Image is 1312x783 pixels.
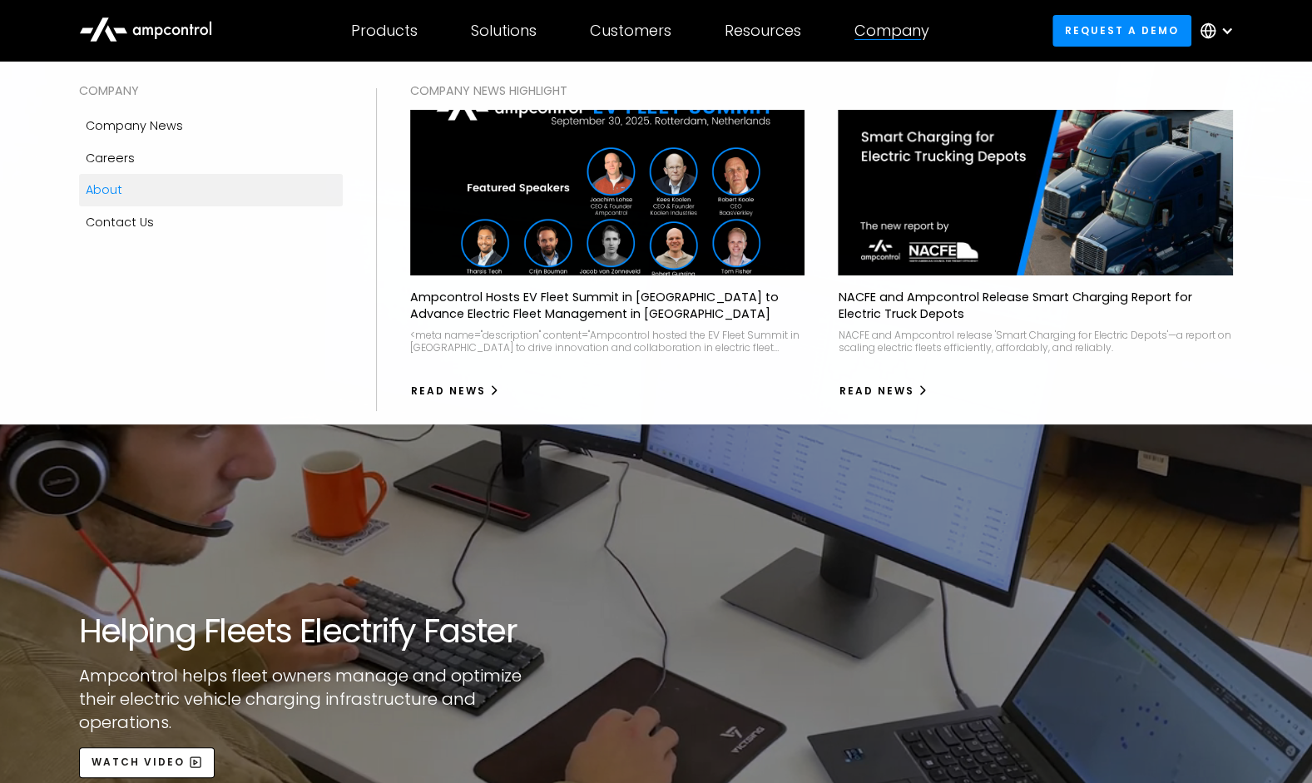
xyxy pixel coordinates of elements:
[838,289,1233,322] p: NACFE and Ampcontrol Release Smart Charging Report for Electric Truck Depots
[590,22,671,40] div: Customers
[410,378,501,404] a: Read News
[1052,15,1192,46] a: Request a demo
[79,206,343,238] a: Contact Us
[86,181,122,199] div: About
[410,289,805,322] p: Ampcontrol Hosts EV Fleet Summit in [GEOGRAPHIC_DATA] to Advance Electric Fleet Management in [GE...
[86,213,154,231] div: Contact Us
[838,378,928,404] a: Read News
[854,22,929,40] div: Company
[86,116,183,135] div: Company news
[79,142,343,174] a: Careers
[351,22,418,40] div: Products
[79,110,343,141] a: Company news
[725,22,801,40] div: Resources
[79,174,343,206] a: About
[411,384,486,399] div: Read News
[839,384,913,399] div: Read News
[410,82,1234,100] div: COMPANY NEWS Highlight
[86,149,135,167] div: Careers
[471,22,537,40] div: Solutions
[410,329,805,354] div: <meta name="description" content="Ampcontrol hosted the EV Fleet Summit in [GEOGRAPHIC_DATA] to d...
[79,82,343,100] div: COMPANY
[838,329,1233,354] div: NACFE and Ampcontrol release 'Smart Charging for Electric Depots'—a report on scaling electric fl...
